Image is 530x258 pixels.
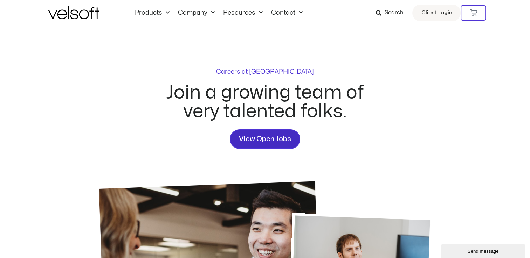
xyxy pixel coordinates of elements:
a: CompanyMenu Toggle [174,9,219,17]
p: Careers at [GEOGRAPHIC_DATA] [216,69,314,75]
a: ResourcesMenu Toggle [219,9,267,17]
a: Search [376,7,408,19]
span: View Open Jobs [239,134,291,145]
h2: Join a growing team of very talented folks. [158,83,372,121]
span: Search [384,8,403,17]
span: Client Login [421,8,452,17]
nav: Menu [131,9,307,17]
a: Client Login [412,5,461,21]
a: View Open Jobs [230,129,300,149]
iframe: chat widget [441,243,526,258]
a: ProductsMenu Toggle [131,9,174,17]
img: Velsoft Training Materials [48,6,99,19]
a: ContactMenu Toggle [267,9,307,17]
